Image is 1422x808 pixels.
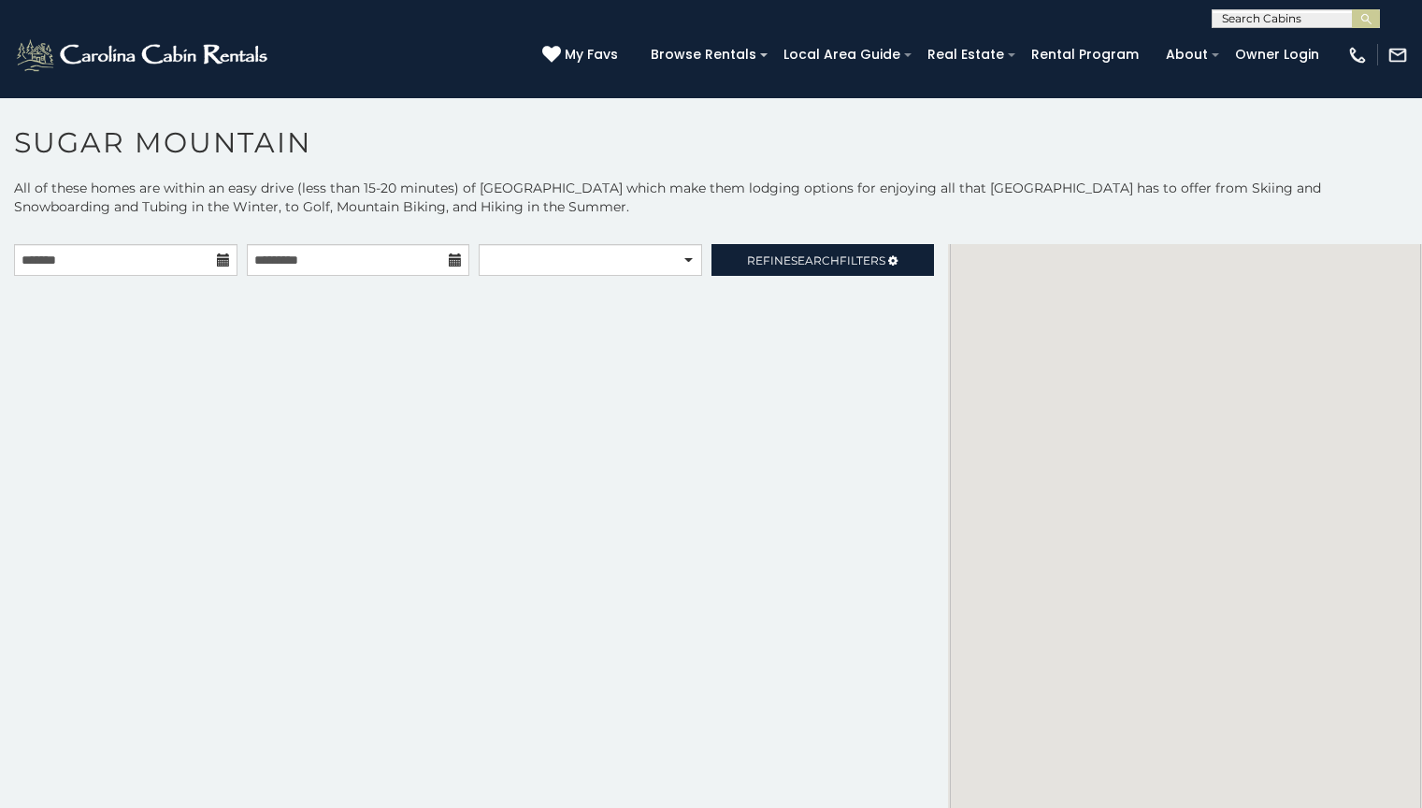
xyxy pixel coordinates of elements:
a: About [1156,40,1217,69]
a: Rental Program [1022,40,1148,69]
a: My Favs [542,45,623,65]
a: Browse Rentals [641,40,766,69]
img: phone-regular-white.png [1347,45,1368,65]
a: Owner Login [1226,40,1329,69]
img: White-1-2.png [14,36,273,74]
a: RefineSearchFilters [711,244,935,276]
img: mail-regular-white.png [1387,45,1408,65]
span: Refine Filters [747,253,885,267]
a: Real Estate [918,40,1013,69]
a: Local Area Guide [774,40,910,69]
span: My Favs [565,45,618,65]
span: Search [791,253,840,267]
